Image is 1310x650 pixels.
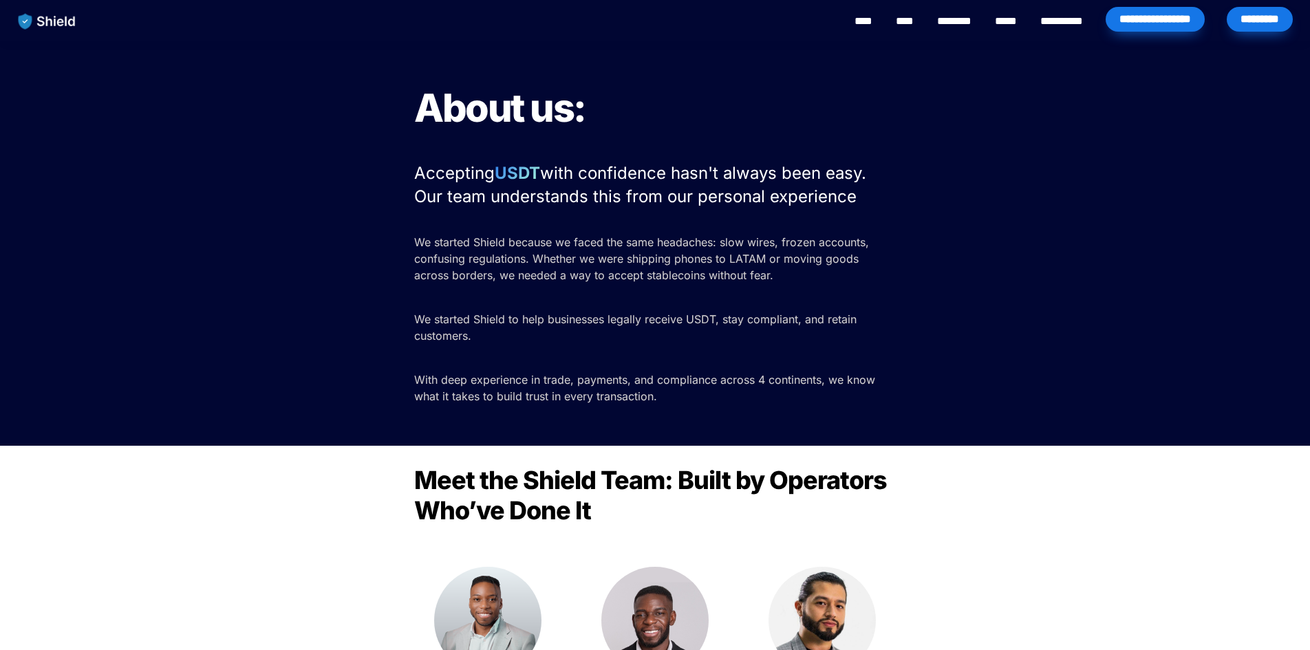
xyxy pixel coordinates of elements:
[414,235,872,282] span: We started Shield because we faced the same headaches: slow wires, frozen accounts, confusing reg...
[414,312,860,343] span: We started Shield to help businesses legally receive USDT, stay compliant, and retain customers.
[414,85,586,131] span: About us:
[414,163,495,183] span: Accepting
[414,163,871,206] span: with confidence hasn't always been easy. Our team understands this from our personal experience
[414,465,892,526] span: Meet the Shield Team: Built by Operators Who’ve Done It
[495,163,540,183] strong: USDT
[12,7,83,36] img: website logo
[414,373,879,403] span: With deep experience in trade, payments, and compliance across 4 continents, we know what it take...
